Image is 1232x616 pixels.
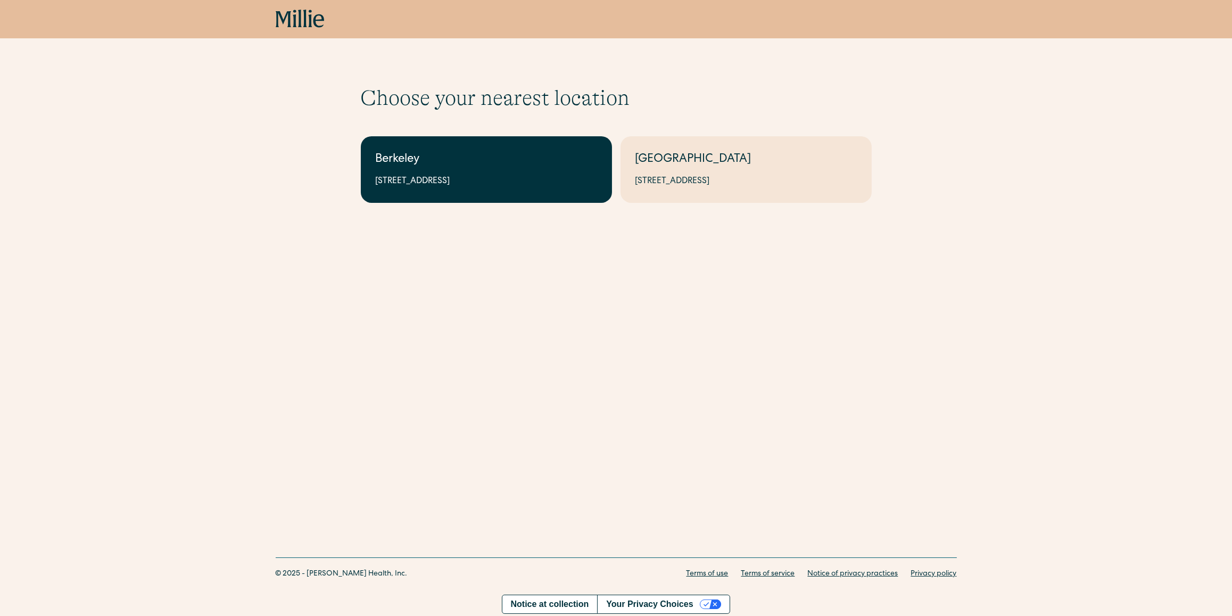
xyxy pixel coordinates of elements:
[597,595,730,613] button: Your Privacy Choices
[276,10,325,29] a: home
[361,85,872,111] h1: Choose your nearest location
[635,175,857,188] div: [STREET_ADDRESS]
[376,175,597,188] div: [STREET_ADDRESS]
[687,569,729,580] a: Terms of use
[808,569,898,580] a: Notice of privacy practices
[361,136,612,203] a: Berkeley[STREET_ADDRESS]
[911,569,957,580] a: Privacy policy
[741,569,795,580] a: Terms of service
[621,136,872,203] a: [GEOGRAPHIC_DATA][STREET_ADDRESS]
[502,595,598,613] a: Notice at collection
[376,151,597,169] div: Berkeley
[276,569,408,580] div: © 2025 - [PERSON_NAME] Health, Inc.
[635,151,857,169] div: [GEOGRAPHIC_DATA]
